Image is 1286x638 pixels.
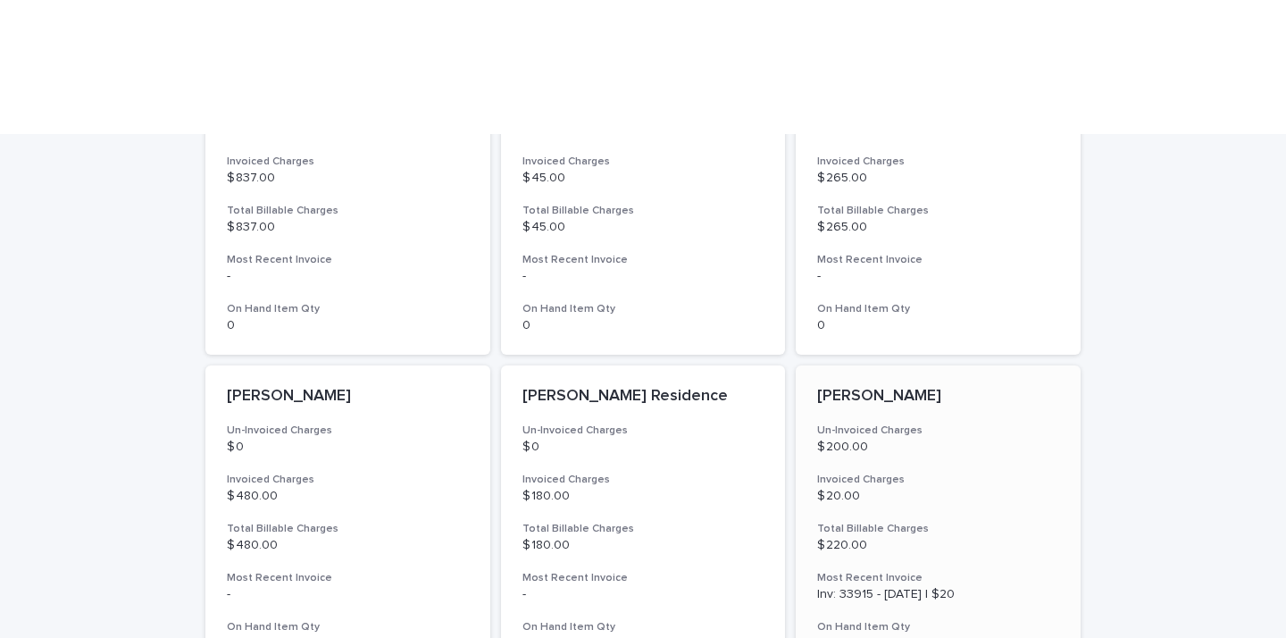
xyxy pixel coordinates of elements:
h3: On Hand Item Qty [817,302,1059,316]
p: [PERSON_NAME] [227,387,469,407]
h3: Most Recent Invoice [522,571,764,585]
h3: Total Billable Charges [227,204,469,218]
h3: On Hand Item Qty [817,620,1059,634]
h3: Invoiced Charges [227,473,469,487]
p: 0 [522,318,764,333]
p: $ 220.00 [817,538,1059,553]
h3: Invoiced Charges [522,155,764,169]
p: $ 265.00 [817,220,1059,235]
h3: On Hand Item Qty [227,620,469,634]
h3: Invoiced Charges [227,155,469,169]
p: $ 45.00 [522,220,764,235]
p: $ 837.00 [227,220,469,235]
h3: Most Recent Invoice [227,571,469,585]
p: - [522,269,764,284]
p: $ 180.00 [522,489,764,504]
p: $ 265.00 [817,171,1059,186]
p: [PERSON_NAME] [817,387,1059,407]
p: - [522,587,764,602]
p: $ 20.00 [817,489,1059,504]
p: $ 837.00 [227,171,469,186]
h3: Total Billable Charges [522,204,764,218]
h3: Most Recent Invoice [227,253,469,267]
p: Inv: 33915 - [DATE] | $20 [817,587,1059,602]
p: $ 480.00 [227,489,469,504]
p: - [227,269,469,284]
p: - [817,269,1059,284]
h3: Invoiced Charges [522,473,764,487]
h3: Invoiced Charges [817,155,1059,169]
a: [PERSON_NAME]Un-Invoiced Charges$ 0Invoiced Charges$ 45.00Total Billable Charges$ 45.00Most Recen... [501,46,786,355]
p: $ 45.00 [522,171,764,186]
h3: Un-Invoiced Charges [227,424,469,438]
h3: Un-Invoiced Charges [522,424,764,438]
p: $ 0 [227,440,469,455]
p: $ 0 [522,440,764,455]
p: - [227,587,469,602]
h3: Total Billable Charges [227,522,469,536]
h3: Total Billable Charges [817,204,1059,218]
p: 0 [227,318,469,333]
p: $ 180.00 [522,538,764,553]
h3: Most Recent Invoice [522,253,764,267]
h3: On Hand Item Qty [227,302,469,316]
h3: Un-Invoiced Charges [817,424,1059,438]
h3: On Hand Item Qty [522,620,764,634]
p: [PERSON_NAME] Residence [522,387,764,407]
p: 0 [817,318,1059,333]
h3: Invoiced Charges [817,473,1059,487]
h3: Total Billable Charges [817,522,1059,536]
h3: Total Billable Charges [522,522,764,536]
p: $ 200.00 [817,440,1059,455]
h3: Most Recent Invoice [817,253,1059,267]
a: [PERSON_NAME] PROJECTUn-Invoiced Charges$ 0Invoiced Charges$ 265.00Total Billable Charges$ 265.00... [796,46,1081,355]
p: $ 480.00 [227,538,469,553]
h3: On Hand Item Qty [522,302,764,316]
a: [PERSON_NAME] ResidenceUn-Invoiced Charges$ 0Invoiced Charges$ 837.00Total Billable Charges$ 837.... [205,46,490,355]
h3: Most Recent Invoice [817,571,1059,585]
